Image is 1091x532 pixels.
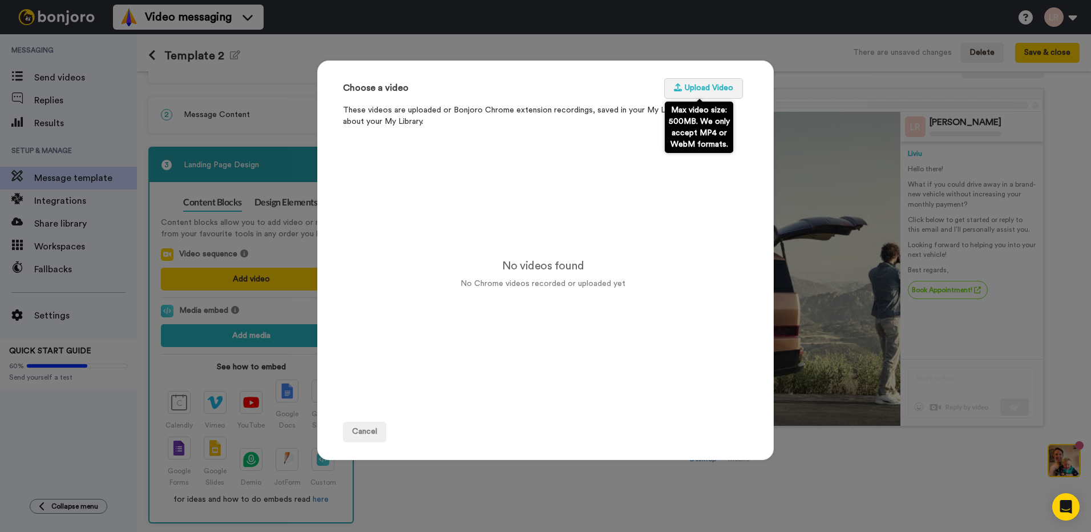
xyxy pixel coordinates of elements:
[665,102,733,153] div: Max video size: 500MB. We only accept MP4 or WebM formats.
[664,78,743,99] button: Upload Video
[1052,493,1080,521] div: Open Intercom Messenger
[460,260,625,272] h2: No videos found
[460,278,625,289] p: No Chrome videos recorded or uploaded yet
[343,104,743,127] p: These videos are uploaded or Bonjoro Chrome extension recordings, saved in your My Library. about...
[1,2,32,33] img: 5087268b-a063-445d-b3f7-59d8cce3615b-1541509651.jpg
[343,422,386,442] button: Cancel
[343,83,409,94] h3: Choose a video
